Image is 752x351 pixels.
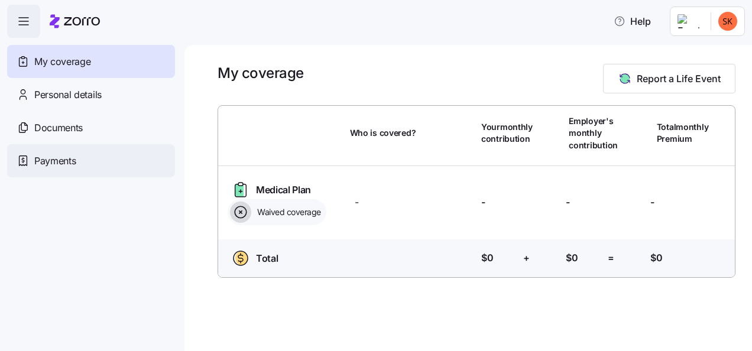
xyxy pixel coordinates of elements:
span: Payments [34,154,76,168]
span: Waived coverage [254,206,321,218]
span: Who is covered? [350,127,416,139]
span: Total monthly Premium [657,121,709,145]
button: Report a Life Event [603,64,735,93]
span: Documents [34,121,83,135]
span: $0 [481,251,493,265]
span: - [650,195,654,210]
img: ccc36490e77e943f0708e159ef6968c7 [718,12,737,31]
a: Documents [7,111,175,144]
span: Employer's monthly contribution [569,115,618,151]
span: $0 [650,251,662,265]
span: = [608,251,614,265]
span: - [355,195,359,210]
h1: My coverage [218,64,304,82]
span: My coverage [34,54,90,69]
span: Total [256,251,278,266]
span: Personal details [34,87,102,102]
a: Payments [7,144,175,177]
span: + [523,251,530,265]
button: Help [604,9,660,33]
span: Your monthly contribution [481,121,533,145]
span: $0 [566,251,578,265]
a: Personal details [7,78,175,111]
span: Help [614,14,651,28]
span: - [481,195,485,210]
span: Report a Life Event [637,71,721,86]
a: My coverage [7,45,175,78]
img: Employer logo [678,14,701,28]
span: Medical Plan [256,183,311,197]
span: - [566,195,570,210]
